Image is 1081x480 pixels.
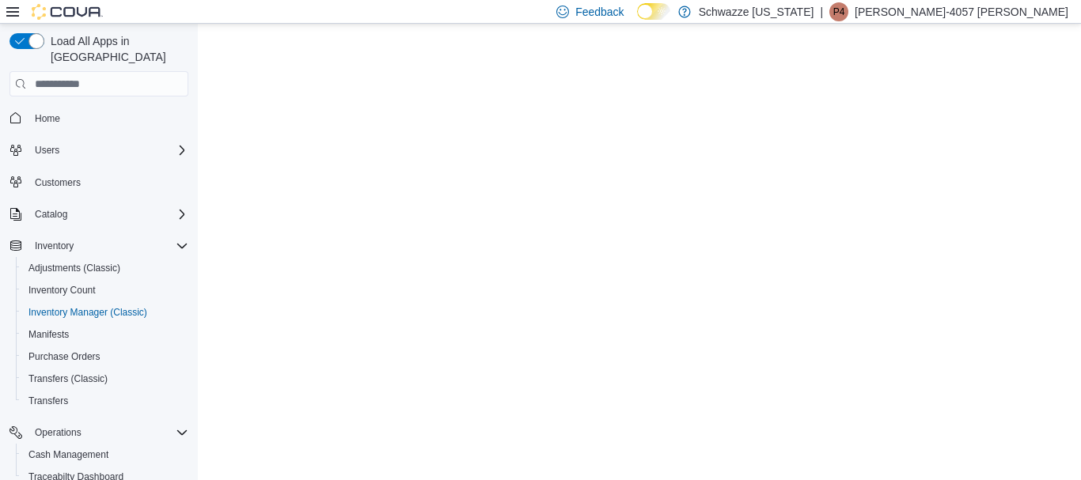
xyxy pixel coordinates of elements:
span: Feedback [575,4,624,20]
span: Manifests [22,325,188,344]
button: Cash Management [16,444,195,466]
a: Adjustments (Classic) [22,259,127,278]
img: Cova [32,4,103,20]
span: Inventory [35,240,74,252]
button: Operations [3,421,195,444]
span: Inventory Count [22,281,188,300]
span: Operations [35,426,82,439]
a: Inventory Manager (Classic) [22,303,154,322]
button: Purchase Orders [16,346,195,368]
span: Transfers [22,391,188,410]
span: Adjustments (Classic) [28,262,120,274]
span: Customers [28,172,188,192]
a: Manifests [22,325,75,344]
span: Users [28,141,188,160]
button: Transfers (Classic) [16,368,195,390]
a: Transfers [22,391,74,410]
button: Home [3,106,195,129]
button: Adjustments (Classic) [16,257,195,279]
p: | [820,2,823,21]
span: Purchase Orders [22,347,188,366]
span: Users [35,144,59,157]
button: Inventory Count [16,279,195,301]
button: Transfers [16,390,195,412]
a: Customers [28,173,87,192]
span: Customers [35,176,81,189]
button: Operations [28,423,88,442]
span: Dark Mode [637,20,638,21]
span: Manifests [28,328,69,341]
span: Cash Management [28,448,108,461]
span: Transfers [28,395,68,407]
span: Inventory [28,236,188,255]
button: Customers [3,171,195,194]
button: Inventory [3,235,195,257]
span: Transfers (Classic) [28,372,108,385]
button: Users [28,141,66,160]
span: Catalog [35,208,67,221]
div: Patrick-4057 Leyba [829,2,848,21]
button: Inventory Manager (Classic) [16,301,195,323]
span: Catalog [28,205,188,224]
span: Adjustments (Classic) [22,259,188,278]
a: Transfers (Classic) [22,369,114,388]
span: Home [35,112,60,125]
span: Inventory Manager (Classic) [28,306,147,319]
span: Cash Management [22,445,188,464]
button: Inventory [28,236,80,255]
span: P4 [833,2,845,21]
a: Inventory Count [22,281,102,300]
span: Inventory Manager (Classic) [22,303,188,322]
a: Purchase Orders [22,347,107,366]
a: Cash Management [22,445,115,464]
a: Home [28,109,66,128]
input: Dark Mode [637,3,670,20]
span: Purchase Orders [28,350,101,363]
span: Operations [28,423,188,442]
button: Users [3,139,195,161]
span: Load All Apps in [GEOGRAPHIC_DATA] [44,33,188,65]
p: Schwazze [US_STATE] [699,2,814,21]
button: Catalog [3,203,195,225]
span: Home [28,108,188,127]
button: Manifests [16,323,195,346]
p: [PERSON_NAME]-4057 [PERSON_NAME] [855,2,1068,21]
span: Transfers (Classic) [22,369,188,388]
span: Inventory Count [28,284,96,297]
button: Catalog [28,205,74,224]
